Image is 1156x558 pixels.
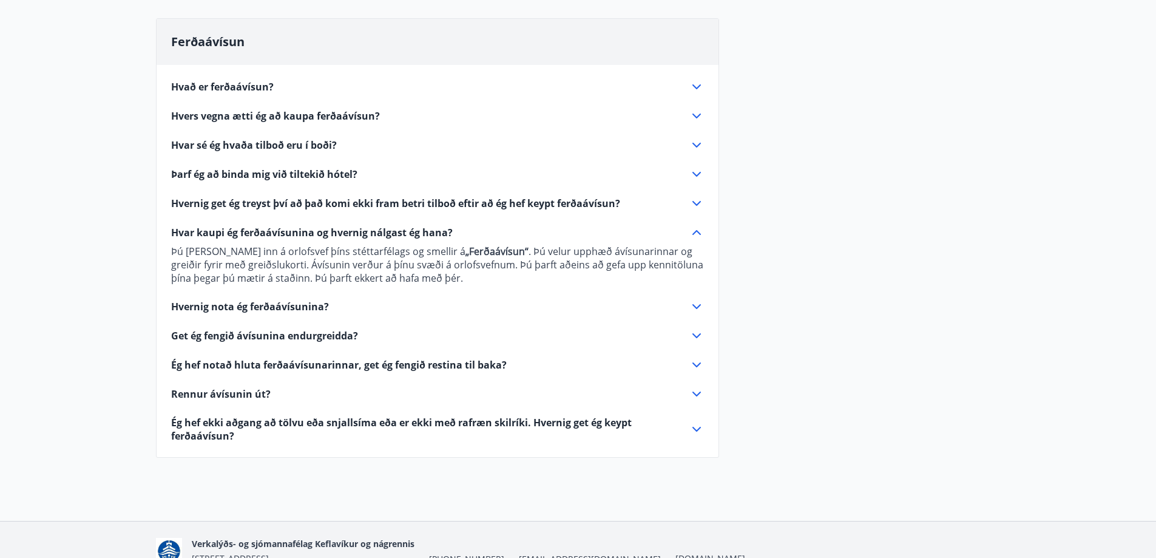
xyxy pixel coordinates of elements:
span: Hvernig nota ég ferðaávísunina? [171,300,329,313]
span: Ég hef notað hluta ferðaávísunarinnar, get ég fengið restina til baka? [171,358,507,372]
div: Hvað er ferðaávísun? [171,80,704,94]
span: Þarf ég að binda mig við tiltekið hótel? [171,168,357,181]
div: Hvar sé ég hvaða tilboð eru í boði? [171,138,704,152]
span: Rennur ávísunin út? [171,387,271,401]
span: Hvar kaupi ég ferðaávísunina og hvernig nálgast ég hana? [171,226,453,239]
div: Get ég fengið ávísunina endurgreidda? [171,328,704,343]
div: Hvernig get ég treyst því að það komi ekki fram betri tilboð eftir að ég hef keypt ferðaávísun? [171,196,704,211]
div: Ég hef ekki aðgang að tölvu eða snjallsíma eða er ekki með rafræn skilríki. Hvernig get ég keypt ... [171,416,704,443]
p: Þú [PERSON_NAME] inn á orlofsvef þíns stéttarfélags og smellir á . Þú velur upphæð ávísunarinnar ... [171,245,704,285]
span: Hvernig get ég treyst því að það komi ekki fram betri tilboð eftir að ég hef keypt ferðaávísun? [171,197,620,210]
div: Þarf ég að binda mig við tiltekið hótel? [171,167,704,182]
div: Hvers vegna ætti ég að kaupa ferðaávísun? [171,109,704,123]
div: Rennur ávísunin út? [171,387,704,401]
span: Hvers vegna ætti ég að kaupa ferðaávísun? [171,109,380,123]
span: Hvar sé ég hvaða tilboð eru í boði? [171,138,337,152]
strong: „Ferðaávísun“ [465,245,529,258]
div: Hvar kaupi ég ferðaávísunina og hvernig nálgast ég hana? [171,240,704,285]
span: Ég hef ekki aðgang að tölvu eða snjallsíma eða er ekki með rafræn skilríki. Hvernig get ég keypt ... [171,416,675,443]
div: Hvar kaupi ég ferðaávísunina og hvernig nálgast ég hana? [171,225,704,240]
span: Get ég fengið ávísunina endurgreidda? [171,329,358,342]
span: Hvað er ferðaávísun? [171,80,274,94]
span: Verkalýðs- og sjómannafélag Keflavíkur og nágrennis [192,538,414,549]
span: Ferðaávísun [171,33,245,50]
div: Hvernig nota ég ferðaávísunina? [171,299,704,314]
div: Ég hef notað hluta ferðaávísunarinnar, get ég fengið restina til baka? [171,358,704,372]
